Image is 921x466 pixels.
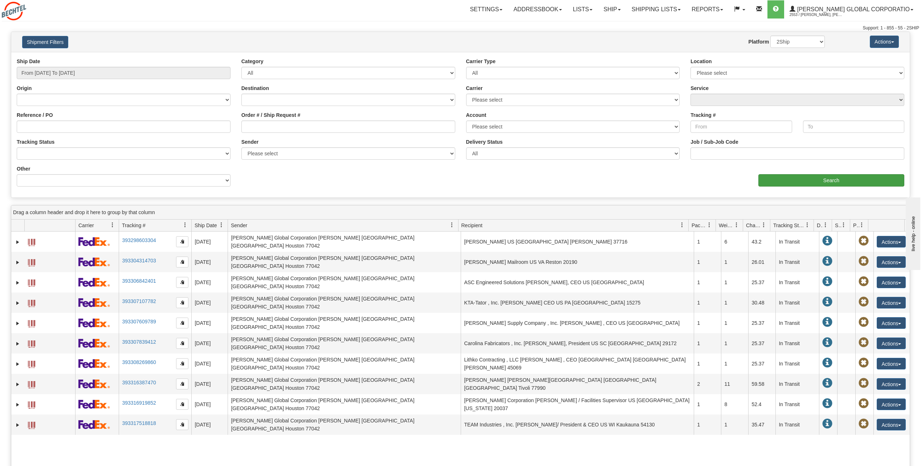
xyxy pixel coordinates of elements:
[14,279,21,286] a: Expand
[690,138,738,146] label: Job / Sub-Job Code
[877,338,906,349] button: Actions
[78,278,110,287] img: 2 - FedEx Express®
[191,353,228,374] td: [DATE]
[748,252,775,272] td: 26.01
[14,299,21,307] a: Expand
[228,252,461,272] td: [PERSON_NAME] Global Corporation [PERSON_NAME] [GEOGRAPHIC_DATA] [GEOGRAPHIC_DATA] Houston 77042
[176,277,188,288] button: Copy to clipboard
[122,400,156,406] a: 393316919852
[122,278,156,284] a: 393306842401
[822,236,832,246] span: In Transit
[748,394,775,414] td: 52.4
[822,277,832,287] span: In Transit
[748,414,775,435] td: 35.47
[803,120,904,133] input: To
[508,0,567,19] a: Addressbook
[694,394,721,414] td: 1
[228,374,461,394] td: [PERSON_NAME] Global Corporation [PERSON_NAME] [GEOGRAPHIC_DATA] [GEOGRAPHIC_DATA] Houston 77042
[859,398,869,409] span: Pickup Not Assigned
[694,293,721,313] td: 1
[176,399,188,410] button: Copy to clipboard
[78,339,110,348] img: 2 - FedEx Express®
[78,257,110,266] img: 2 - FedEx Express®
[14,401,21,408] a: Expand
[461,374,694,394] td: [PERSON_NAME] [PERSON_NAME][GEOGRAPHIC_DATA] [GEOGRAPHIC_DATA] [GEOGRAPHIC_DATA] Tivoli 77990
[694,333,721,353] td: 1
[690,85,709,92] label: Service
[191,252,228,272] td: [DATE]
[191,313,228,333] td: [DATE]
[228,232,461,252] td: [PERSON_NAME] Global Corporation [PERSON_NAME] [GEOGRAPHIC_DATA] [GEOGRAPHIC_DATA] Houston 77042
[859,378,869,388] span: Pickup Not Assigned
[859,419,869,429] span: Pickup Not Assigned
[28,317,35,328] a: Label
[122,237,156,243] a: 393298603304
[106,219,119,231] a: Carrier filter column settings
[28,297,35,308] a: Label
[14,238,21,246] a: Expand
[241,138,258,146] label: Sender
[784,0,919,19] a: [PERSON_NAME] Global Corporatio 2553 / [PERSON_NAME], [PERSON_NAME]
[690,58,712,65] label: Location
[176,318,188,328] button: Copy to clipboard
[176,297,188,308] button: Copy to clipboard
[790,11,844,19] span: 2553 / [PERSON_NAME], [PERSON_NAME]
[461,272,694,293] td: ASC Engineered Solutions [PERSON_NAME], CEO US [GEOGRAPHIC_DATA]
[228,333,461,353] td: [PERSON_NAME] Global Corporation [PERSON_NAME] [GEOGRAPHIC_DATA] [GEOGRAPHIC_DATA] Houston 77042
[17,111,53,119] label: Reference / PO
[22,36,68,48] button: Shipment Filters
[464,0,508,19] a: Settings
[14,320,21,327] a: Expand
[721,414,748,435] td: 1
[694,313,721,333] td: 1
[859,236,869,246] span: Pickup Not Assigned
[461,293,694,313] td: KTA-Tator , Inc. [PERSON_NAME] CEO US PA [GEOGRAPHIC_DATA] 15275
[17,85,32,92] label: Origin
[748,293,775,313] td: 30.48
[877,378,906,390] button: Actions
[191,333,228,353] td: [DATE]
[14,421,21,429] a: Expand
[721,374,748,394] td: 11
[28,256,35,267] a: Label
[176,257,188,267] button: Copy to clipboard
[859,297,869,307] span: Pickup Not Assigned
[14,340,21,347] a: Expand
[122,258,156,263] a: 393304314703
[859,317,869,327] span: Pickup Not Assigned
[195,222,217,229] span: Ship Date
[859,338,869,348] span: Pickup Not Assigned
[191,272,228,293] td: [DATE]
[748,272,775,293] td: 25.37
[466,58,496,65] label: Carrier Type
[877,358,906,369] button: Actions
[122,380,156,385] a: 393316387470
[877,317,906,329] button: Actions
[176,236,188,247] button: Copy to clipboard
[856,219,868,231] a: Pickup Status filter column settings
[2,25,919,31] div: Support: 1 - 855 - 55 - 2SHIP
[461,313,694,333] td: [PERSON_NAME] Supply Company , Inc. [PERSON_NAME] , CEO US [GEOGRAPHIC_DATA]
[822,317,832,327] span: In Transit
[853,222,859,229] span: Pickup Status
[78,237,110,246] img: 2 - FedEx Express®
[461,333,694,353] td: Carolina Fabricators , Inc. [PERSON_NAME], President US SC [GEOGRAPHIC_DATA] 29172
[877,419,906,430] button: Actions
[176,419,188,430] button: Copy to clipboard
[461,222,482,229] span: Recipient
[773,222,805,229] span: Tracking Status
[877,236,906,248] button: Actions
[78,318,110,327] img: 2 - FedEx Express®
[877,398,906,410] button: Actions
[241,58,264,65] label: Category
[78,420,110,429] img: 2 - FedEx Express®
[721,353,748,374] td: 1
[748,353,775,374] td: 25.37
[28,236,35,247] a: Label
[721,313,748,333] td: 1
[694,272,721,293] td: 1
[859,277,869,287] span: Pickup Not Assigned
[877,256,906,268] button: Actions
[719,222,734,229] span: Weight
[461,353,694,374] td: Lithko Contracting , LLC [PERSON_NAME] , CEO [GEOGRAPHIC_DATA] [GEOGRAPHIC_DATA][PERSON_NAME] 45069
